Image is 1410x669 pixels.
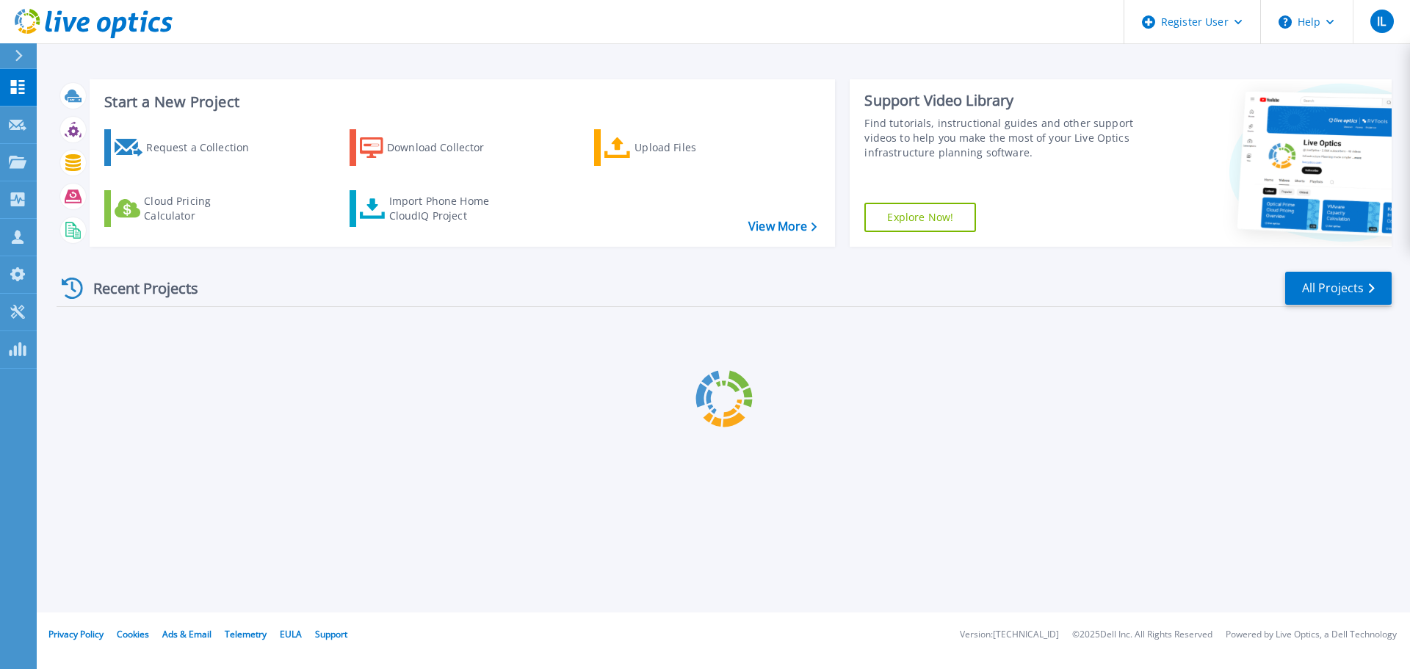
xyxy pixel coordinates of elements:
a: Telemetry [225,628,267,640]
a: Support [315,628,347,640]
div: Support Video Library [864,91,1140,110]
div: Recent Projects [57,270,218,306]
a: Cloud Pricing Calculator [104,190,268,227]
a: Request a Collection [104,129,268,166]
a: Explore Now! [864,203,976,232]
div: Request a Collection [146,133,264,162]
div: Cloud Pricing Calculator [144,194,261,223]
h3: Start a New Project [104,94,817,110]
div: Import Phone Home CloudIQ Project [389,194,504,223]
a: All Projects [1285,272,1392,305]
div: Upload Files [634,133,752,162]
div: Find tutorials, instructional guides and other support videos to help you make the most of your L... [864,116,1140,160]
a: EULA [280,628,302,640]
a: Ads & Email [162,628,211,640]
span: IL [1377,15,1386,27]
a: Download Collector [350,129,513,166]
li: Version: [TECHNICAL_ID] [960,630,1059,640]
li: Powered by Live Optics, a Dell Technology [1226,630,1397,640]
a: Privacy Policy [48,628,104,640]
a: View More [748,220,817,234]
div: Download Collector [387,133,505,162]
li: © 2025 Dell Inc. All Rights Reserved [1072,630,1212,640]
a: Upload Files [594,129,758,166]
a: Cookies [117,628,149,640]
